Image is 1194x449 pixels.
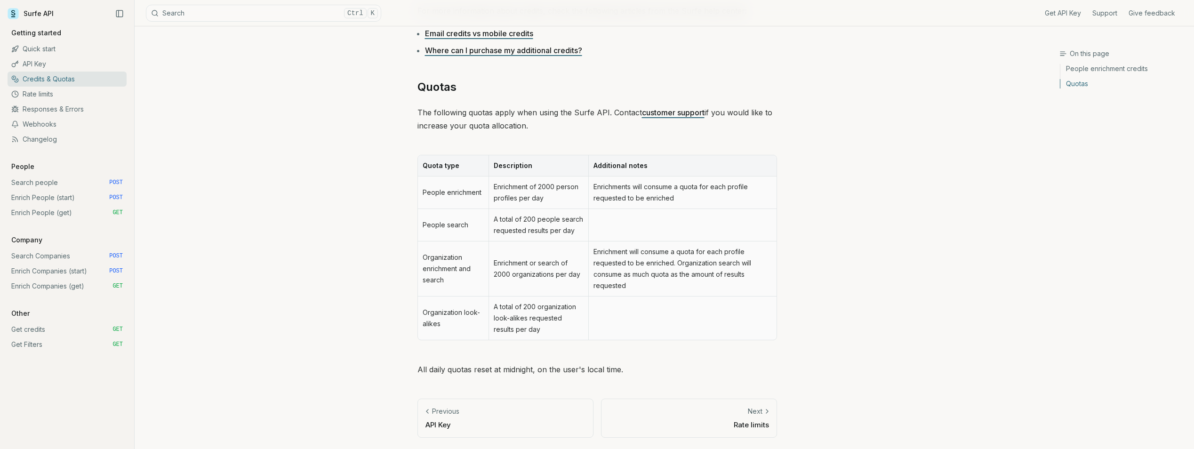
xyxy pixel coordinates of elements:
a: Webhooks [8,117,127,132]
a: Changelog [8,132,127,147]
th: Description [489,155,588,176]
p: Company [8,235,46,245]
td: A total of 200 people search requested results per day [489,209,588,241]
a: Quotas [1060,76,1186,88]
kbd: Ctrl [344,8,367,18]
span: GET [112,209,123,216]
a: customer support [642,108,705,117]
td: People search [418,209,489,241]
a: Quotas [417,80,457,95]
button: Collapse Sidebar [112,7,127,21]
button: SearchCtrlK [146,5,381,22]
a: Rate limits [8,87,127,102]
p: Next [748,407,762,416]
span: POST [109,194,123,201]
a: Give feedback [1129,8,1175,18]
a: Where can I purchase my additional credits? [425,46,582,55]
p: Previous [432,407,459,416]
a: Get API Key [1045,8,1081,18]
a: Enrich People (get) GET [8,205,127,220]
a: Search Companies POST [8,249,127,264]
kbd: K [368,8,378,18]
p: Getting started [8,28,65,38]
td: Enrichment of 2000 person profiles per day [489,176,588,209]
td: People enrichment [418,176,489,209]
td: Organization enrichment and search [418,241,489,297]
a: PreviousAPI Key [417,399,593,438]
td: Organization look-alikes [418,297,489,340]
a: Search people POST [8,175,127,190]
a: Get credits GET [8,322,127,337]
a: Support [1092,8,1117,18]
p: All daily quotas reset at midnight, on the user's local time. [417,363,777,376]
p: People [8,162,38,171]
p: API Key [425,420,585,430]
span: GET [112,326,123,333]
p: The following quotas apply when using the Surfe API. Contact if you would like to increase your q... [417,106,777,132]
td: Enrichment or search of 2000 organizations per day [489,241,588,297]
a: Enrich People (start) POST [8,190,127,205]
th: Quota type [418,155,489,176]
a: Credits & Quotas [8,72,127,87]
span: POST [109,267,123,275]
a: NextRate limits [601,399,777,438]
a: API Key [8,56,127,72]
h3: On this page [1059,49,1186,58]
th: Additional notes [588,155,776,176]
td: A total of 200 organization look-alikes requested results per day [489,297,588,340]
span: POST [109,179,123,186]
a: Enrich Companies (get) GET [8,279,127,294]
span: GET [112,341,123,348]
span: GET [112,282,123,290]
p: Rate limits [609,420,769,430]
td: Enrichments will consume a quota for each profile requested to be enriched [588,176,776,209]
a: Email credits vs mobile credits [425,29,533,38]
td: Enrichment will consume a quota for each profile requested to be enriched. Organization search wi... [588,241,776,297]
span: POST [109,252,123,260]
a: Enrich Companies (start) POST [8,264,127,279]
a: Quick start [8,41,127,56]
p: Other [8,309,33,318]
a: Responses & Errors [8,102,127,117]
a: Get Filters GET [8,337,127,352]
a: Surfe API [8,7,54,21]
a: People enrichment credits [1060,64,1186,76]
